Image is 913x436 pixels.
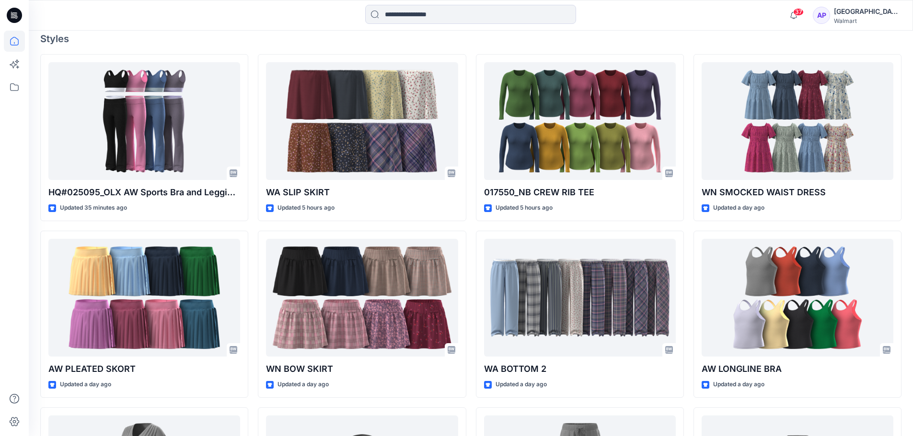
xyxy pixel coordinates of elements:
[266,62,458,180] a: WA SLIP SKIRT
[40,33,901,45] h4: Styles
[60,380,111,390] p: Updated a day ago
[60,203,127,213] p: Updated 35 minutes ago
[48,62,240,180] a: HQ#025095_OLX AW Sports Bra and Legging Set
[48,362,240,376] p: AW PLEATED SKORT
[277,203,335,213] p: Updated 5 hours ago
[702,62,893,180] a: WN SMOCKED WAIST DRESS
[834,6,901,17] div: [GEOGRAPHIC_DATA]
[484,362,676,376] p: WA BOTTOM 2
[793,8,804,16] span: 37
[266,239,458,357] a: WN BOW SKIRT
[484,239,676,357] a: WA BOTTOM 2
[496,380,547,390] p: Updated a day ago
[702,186,893,199] p: WN SMOCKED WAIST DRESS
[834,17,901,24] div: Walmart
[48,186,240,199] p: HQ#025095_OLX AW Sports Bra and Legging Set
[266,362,458,376] p: WN BOW SKIRT
[713,380,764,390] p: Updated a day ago
[484,62,676,180] a: 017550_NB CREW RIB TEE
[277,380,329,390] p: Updated a day ago
[484,186,676,199] p: 017550_NB CREW RIB TEE
[496,203,553,213] p: Updated 5 hours ago
[702,239,893,357] a: AW LONGLINE BRA
[713,203,764,213] p: Updated a day ago
[702,362,893,376] p: AW LONGLINE BRA
[48,239,240,357] a: AW PLEATED SKORT
[813,7,830,24] div: AP
[266,186,458,199] p: WA SLIP SKIRT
